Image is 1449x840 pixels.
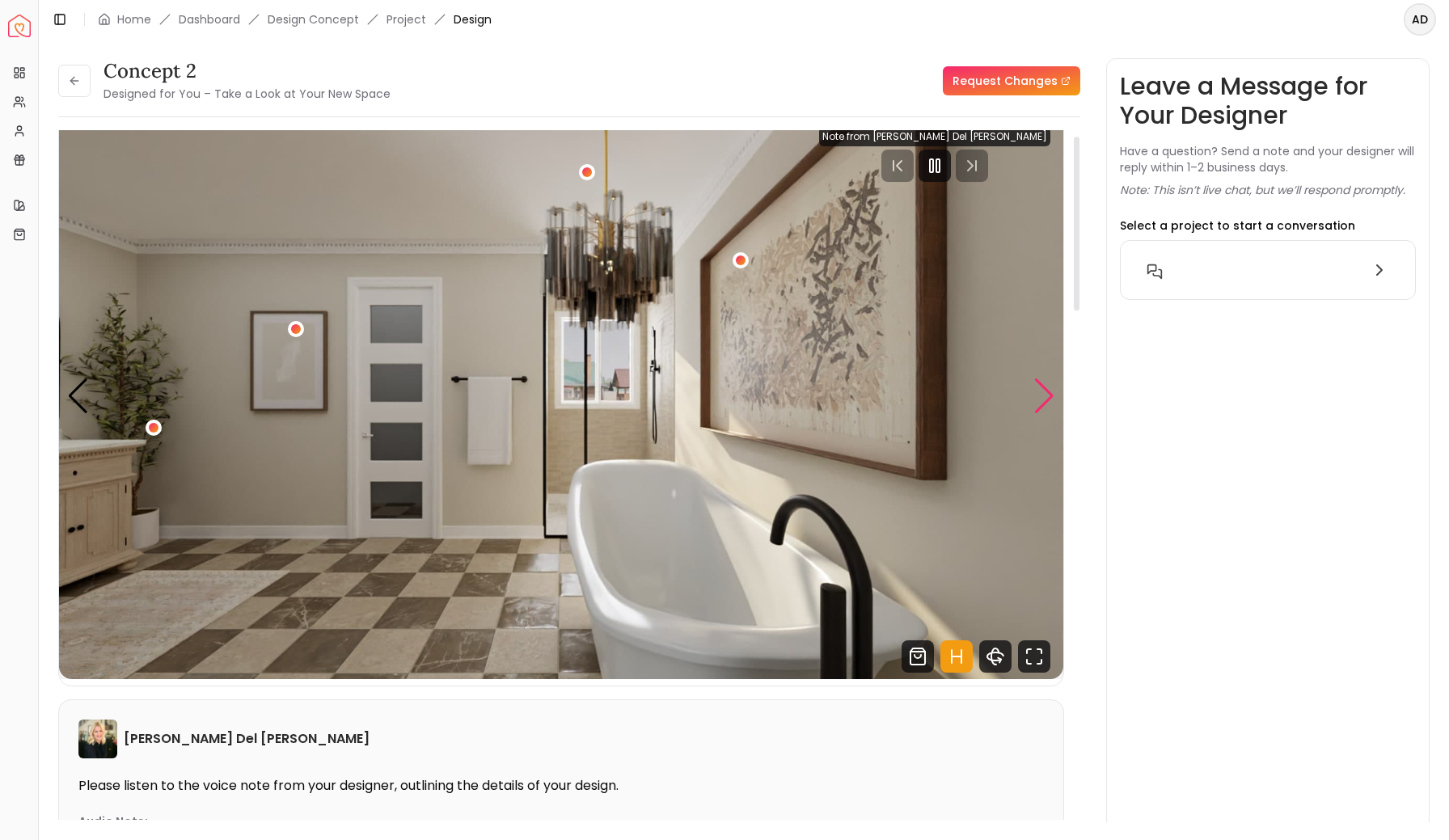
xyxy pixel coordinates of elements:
[103,58,391,84] h3: concept 2
[940,640,973,673] svg: Hotspots Toggle
[124,729,370,749] h6: [PERSON_NAME] Del [PERSON_NAME]
[1018,640,1050,673] svg: Fullscreen
[1120,217,1355,234] p: Select a project to start a conversation
[98,11,492,27] nav: breadcrumb
[979,640,1012,673] svg: 360 View
[8,15,31,37] a: Spacejoy
[819,127,1050,146] div: Note from [PERSON_NAME] Del [PERSON_NAME]
[103,86,391,102] small: Designed for You – Take a Look at Your New Space
[67,378,89,414] div: Previous slide
[1405,5,1434,34] span: AD
[268,11,359,27] li: Design Concept
[387,11,426,27] a: Project
[454,11,492,27] span: Design
[902,640,934,673] svg: Shop Products from this design
[1120,182,1405,198] p: Note: This isn’t live chat, but we’ll respond promptly.
[59,114,1063,679] img: Design Render 4
[117,11,151,27] a: Home
[1033,378,1055,414] div: Next slide
[78,813,148,829] p: Audio Note:
[1404,3,1436,36] button: AD
[59,114,1063,679] div: Carousel
[943,66,1080,95] a: Request Changes
[179,11,240,27] a: Dashboard
[8,15,31,37] img: Spacejoy Logo
[925,156,944,175] svg: Pause
[78,720,117,758] img: Tina Martin Del Campo
[1120,72,1416,130] h3: Leave a Message for Your Designer
[1120,143,1416,175] p: Have a question? Send a note and your designer will reply within 1–2 business days.
[59,114,1063,679] div: 4 / 5
[78,778,1044,794] p: Please listen to the voice note from your designer, outlining the details of your design.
